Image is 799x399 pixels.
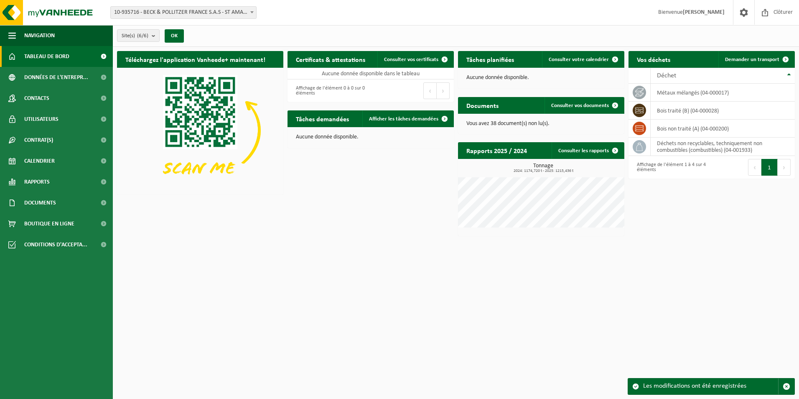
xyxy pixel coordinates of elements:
[122,30,148,42] span: Site(s)
[24,171,50,192] span: Rapports
[651,102,795,120] td: bois traité (B) (04-000028)
[288,51,374,67] h2: Certificats & attestations
[651,84,795,102] td: métaux mélangés (04-000017)
[761,159,778,176] button: 1
[462,163,624,173] h3: Tonnage
[542,51,623,68] a: Consulter votre calendrier
[24,234,87,255] span: Conditions d'accepta...
[466,121,616,127] p: Vous avez 38 document(s) non lu(s).
[629,51,679,67] h2: Vos déchets
[288,110,357,127] h2: Tâches demandées
[24,130,53,151] span: Contrat(s)
[110,6,257,19] span: 10-935716 - BECK & POLLITZER FRANCE S.A.S - ST AMAND LES EAUX
[377,51,453,68] a: Consulter vos certificats
[725,57,779,62] span: Demander un transport
[24,25,55,46] span: Navigation
[117,51,274,67] h2: Téléchargez l'application Vanheede+ maintenant!
[24,192,56,213] span: Documents
[111,7,256,18] span: 10-935716 - BECK & POLLITZER FRANCE S.A.S - ST AMAND LES EAUX
[384,57,438,62] span: Consulter vos certificats
[458,142,535,159] h2: Rapports 2025 / 2024
[643,379,778,394] div: Les modifications ont été enregistrées
[778,159,791,176] button: Next
[24,151,55,171] span: Calendrier
[24,46,69,67] span: Tableau de bord
[165,29,184,43] button: OK
[423,82,437,99] button: Previous
[748,159,761,176] button: Previous
[552,142,623,159] a: Consulter les rapports
[683,9,725,15] strong: [PERSON_NAME]
[545,97,623,114] a: Consulter vos documents
[462,169,624,173] span: 2024: 1174,720 t - 2025: 1215,436 t
[292,82,366,100] div: Affichage de l'élément 0 à 0 sur 0 éléments
[369,116,438,122] span: Afficher les tâches demandées
[651,138,795,156] td: déchets non recyclables, techniquement non combustibles (combustibles) (04-001933)
[24,213,74,234] span: Boutique en ligne
[458,97,507,113] h2: Documents
[362,110,453,127] a: Afficher les tâches demandées
[549,57,609,62] span: Consulter votre calendrier
[657,72,676,79] span: Déchet
[24,67,88,88] span: Données de l'entrepr...
[458,51,522,67] h2: Tâches planifiées
[117,68,283,193] img: Download de VHEPlus App
[24,109,59,130] span: Utilisateurs
[117,29,160,42] button: Site(s)(6/6)
[718,51,794,68] a: Demander un transport
[437,82,450,99] button: Next
[24,88,49,109] span: Contacts
[466,75,616,81] p: Aucune donnée disponible.
[137,33,148,38] count: (6/6)
[551,103,609,108] span: Consulter vos documents
[633,158,707,176] div: Affichage de l'élément 1 à 4 sur 4 éléments
[651,120,795,138] td: bois non traité (A) (04-000200)
[296,134,445,140] p: Aucune donnée disponible.
[288,68,454,79] td: Aucune donnée disponible dans le tableau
